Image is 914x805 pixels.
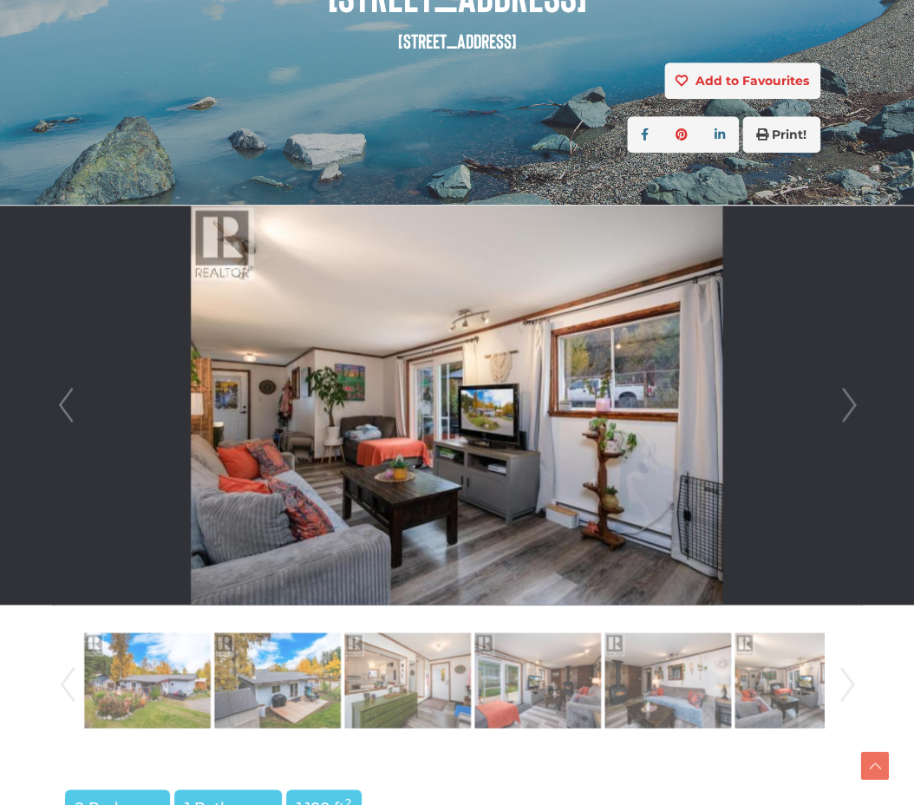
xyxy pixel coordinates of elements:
img: Property-28910199-Photo-4.jpg [474,631,601,730]
img: Property-28910199-Photo-3.jpg [344,631,471,730]
strong: Add to Favourites [695,73,809,88]
a: Prev [55,625,81,743]
strong: Print! [772,127,806,142]
img: Property-28910199-Photo-2.jpg [214,631,341,730]
small: [STREET_ADDRESS] [398,29,517,53]
button: Add to Favourites [664,62,820,99]
img: 92-4 Prospector Road, Whitehorse, Yukon Y1A 5G5 - Photo 6 - 16845 [191,206,722,605]
img: Property-28910199-Photo-5.jpg [604,631,731,730]
a: Next [836,206,862,605]
img: Property-28910199-Photo-6.jpg [734,631,861,730]
a: Prev [53,206,79,605]
button: Print! [742,116,820,153]
a: Next [834,625,860,743]
img: Property-28910199-Photo-1.jpg [84,631,211,730]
